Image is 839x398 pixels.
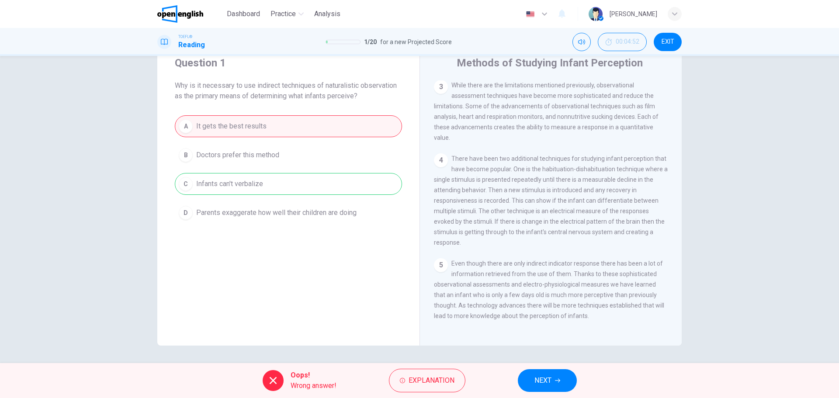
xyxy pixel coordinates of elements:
button: Analysis [311,6,344,22]
span: There have been two additional techniques for studying infant perception that have become popular... [434,155,668,246]
span: for a new Projected Score [380,37,452,47]
span: NEXT [534,374,551,387]
h4: Methods of Studying Infant Perception [457,56,643,70]
span: 00:04:52 [616,38,639,45]
button: Dashboard [223,6,263,22]
button: Explanation [389,369,465,392]
a: OpenEnglish logo [157,5,223,23]
span: EXIT [662,38,674,45]
span: Practice [270,9,296,19]
div: [PERSON_NAME] [610,9,657,19]
button: 00:04:52 [598,33,647,51]
div: 3 [434,80,448,94]
img: en [525,11,536,17]
span: Analysis [314,9,340,19]
span: Why is it necessary to use indirect techniques of naturalistic observation as the primary means o... [175,80,402,101]
h4: Question 1 [175,56,402,70]
span: Wrong answer! [291,381,336,391]
div: 5 [434,258,448,272]
div: Hide [598,33,647,51]
img: Profile picture [589,7,603,21]
span: Dashboard [227,9,260,19]
span: TOEFL® [178,34,192,40]
img: OpenEnglish logo [157,5,203,23]
span: Oops! [291,370,336,381]
button: NEXT [518,369,577,392]
span: While there are the limitations mentioned previously, observational assessment techniques have be... [434,82,659,141]
span: 1 / 20 [364,37,377,47]
div: 4 [434,153,448,167]
button: EXIT [654,33,682,51]
h1: Reading [178,40,205,50]
span: Even though there are only indirect indicator response there has been a lot of information retrie... [434,260,664,319]
button: Practice [267,6,307,22]
div: Mute [572,33,591,51]
span: Explanation [409,374,454,387]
